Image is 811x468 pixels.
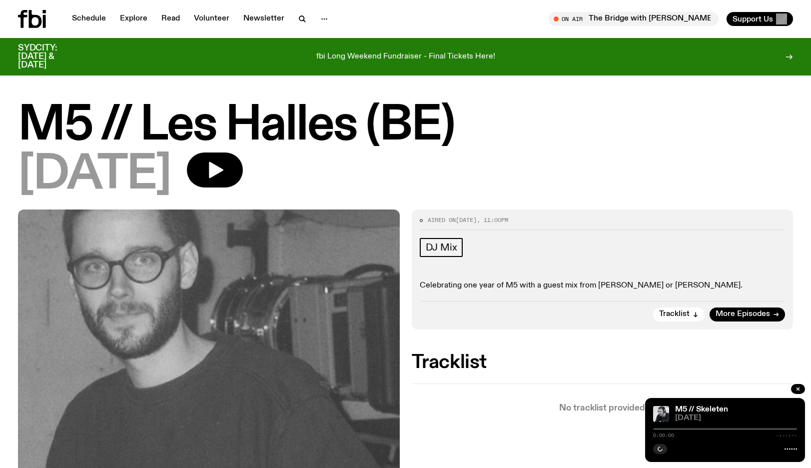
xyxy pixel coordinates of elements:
[155,12,186,26] a: Read
[18,44,82,69] h3: SYDCITY: [DATE] & [DATE]
[653,307,705,321] button: Tracklist
[426,242,457,253] span: DJ Mix
[653,433,674,438] span: 0:00:00
[733,14,773,23] span: Support Us
[477,216,508,224] span: , 11:00pm
[412,404,794,412] p: No tracklist provided
[412,353,794,371] h2: Tracklist
[66,12,112,26] a: Schedule
[710,307,785,321] a: More Episodes
[776,433,797,438] span: -:--:--
[420,281,786,290] p: Celebrating one year of M5 with a guest mix from [PERSON_NAME] or [PERSON_NAME].
[549,12,719,26] button: On AirThe Bridge with [PERSON_NAME]
[727,12,793,26] button: Support Us
[237,12,290,26] a: Newsletter
[456,216,477,224] span: [DATE]
[716,310,770,318] span: More Episodes
[420,238,463,257] a: DJ Mix
[675,414,797,422] span: [DATE]
[18,103,793,148] h1: M5 // Les Halles (BE)
[114,12,153,26] a: Explore
[18,152,171,197] span: [DATE]
[188,12,235,26] a: Volunteer
[428,216,456,224] span: Aired on
[675,405,728,413] a: M5 // Skeleten
[316,52,495,61] p: fbi Long Weekend Fundraiser - Final Tickets Here!
[659,310,690,318] span: Tracklist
